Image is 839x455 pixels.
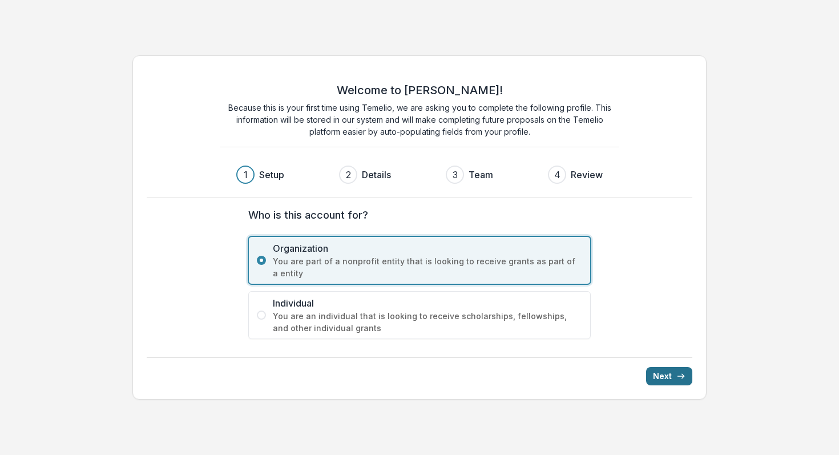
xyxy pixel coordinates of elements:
span: Individual [273,296,582,310]
span: You are an individual that is looking to receive scholarships, fellowships, and other individual ... [273,310,582,334]
div: 2 [346,168,351,182]
p: Because this is your first time using Temelio, we are asking you to complete the following profil... [220,102,619,138]
div: Progress [236,166,603,184]
span: Organization [273,241,582,255]
span: You are part of a nonprofit entity that is looking to receive grants as part of a entity [273,255,582,279]
h3: Review [571,168,603,182]
button: Next [646,367,692,385]
h3: Details [362,168,391,182]
h2: Welcome to [PERSON_NAME]! [337,83,503,97]
div: 4 [554,168,560,182]
h3: Team [469,168,493,182]
label: Who is this account for? [248,207,584,223]
h3: Setup [259,168,284,182]
div: 1 [244,168,248,182]
div: 3 [453,168,458,182]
